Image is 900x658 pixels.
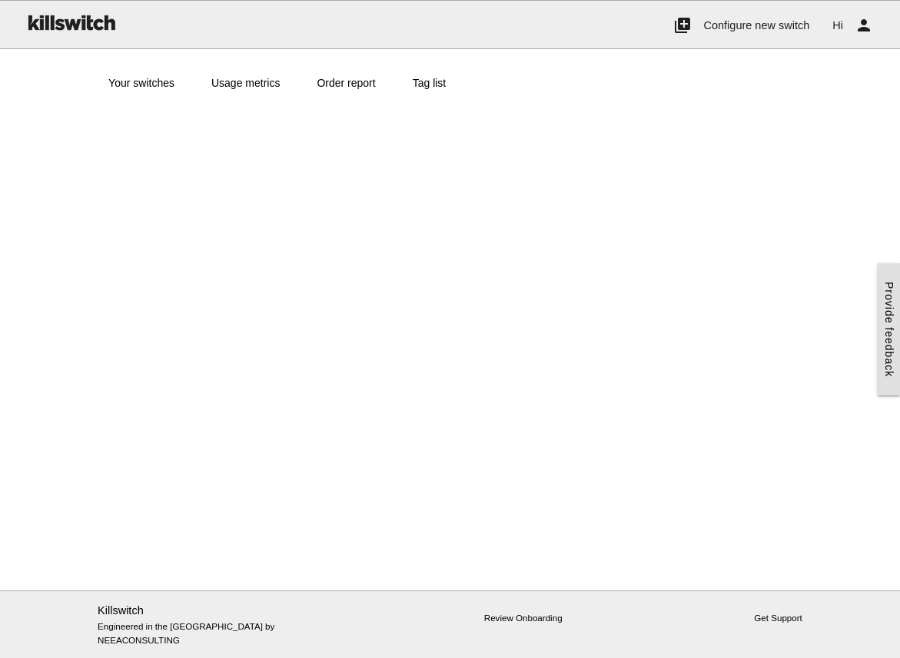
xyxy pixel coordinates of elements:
a: Your switches [90,64,193,101]
span: Configure new switch [703,19,809,31]
a: Order report [298,64,394,101]
a: Tag list [394,64,465,101]
img: ks-logo-black-160-b.png [23,1,118,44]
a: Get Support [754,613,802,623]
i: add_to_photos [673,1,692,50]
p: Engineered in the [GEOGRAPHIC_DATA] by NEEACONSULTING [98,603,322,646]
i: person [855,1,873,50]
a: Usage metrics [193,64,298,101]
a: Provide feedback [878,263,900,395]
a: Killswitch [98,604,144,617]
a: Review Onboarding [484,613,563,623]
span: Hi [832,19,843,31]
